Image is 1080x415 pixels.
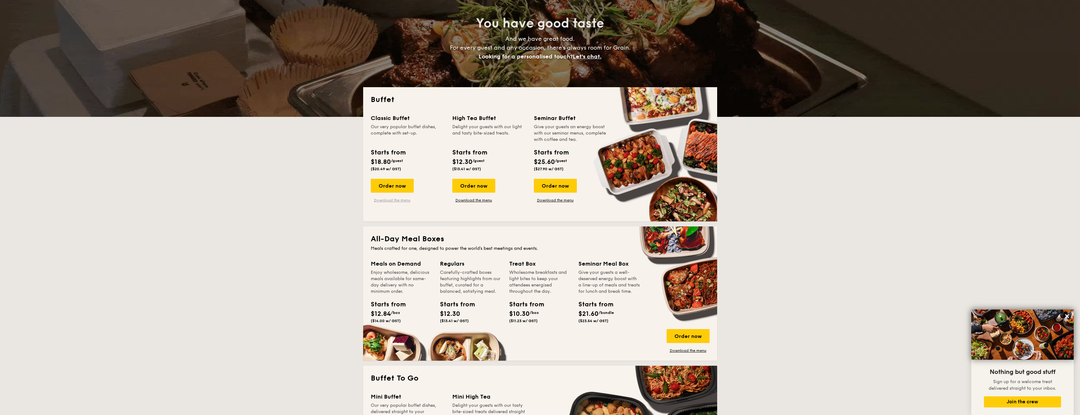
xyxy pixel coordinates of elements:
div: Wholesome breakfasts and light bites to keep your attendees energised throughout the day. [509,269,571,295]
span: Nothing but good stuff [990,368,1055,376]
span: ($13.41 w/ GST) [440,319,469,323]
span: $12.30 [440,310,460,318]
span: ($23.54 w/ GST) [578,319,608,323]
span: $18.80 [371,158,391,166]
span: /guest [391,159,403,163]
div: Enjoy wholesome, delicious meals available for same-day delivery with no minimum order. [371,269,432,295]
div: Starts from [371,148,405,157]
div: Treat Box [509,259,571,268]
span: /bundle [599,310,614,315]
div: Order now [667,329,710,343]
a: Download the menu [667,348,710,353]
span: Sign up for a welcome treat delivered straight to your inbox. [989,379,1056,391]
h2: Buffet [371,95,710,105]
span: And we have great food. For every guest and any occasion, there’s always room for Grain. [450,35,631,60]
span: Looking for a personalised touch? [479,53,573,60]
span: $12.30 [452,158,473,166]
div: Classic Buffet [371,114,445,123]
span: ($27.90 w/ GST) [534,167,564,171]
a: Download the menu [534,198,577,203]
div: Order now [534,179,577,193]
div: Give your guests an energy boost with our seminar menus, complete with coffee and tea. [534,124,608,143]
span: ($14.00 w/ GST) [371,319,401,323]
div: Starts from [440,300,468,309]
div: Give your guests a well-deserved energy boost with a line-up of meals and treats for lunch and br... [578,269,640,295]
h2: Buffet To Go [371,373,710,383]
a: Download the menu [371,198,414,203]
div: Seminar Meal Box [578,259,640,268]
button: Join the crew [984,396,1061,407]
div: Mini High Tea [452,392,526,401]
div: Starts from [452,148,487,157]
span: ($13.41 w/ GST) [452,167,481,171]
button: Close [1062,311,1072,321]
span: /guest [473,159,485,163]
span: $21.60 [578,310,599,318]
div: Mini Buffet [371,392,445,401]
div: Starts from [509,300,538,309]
span: ($11.23 w/ GST) [509,319,538,323]
div: Seminar Buffet [534,114,608,123]
h2: All-Day Meal Boxes [371,234,710,244]
span: /box [530,310,539,315]
span: $12.84 [371,310,391,318]
div: Order now [452,179,495,193]
span: ($20.49 w/ GST) [371,167,401,171]
div: Meals crafted for one, designed to power the world's best meetings and events. [371,245,710,252]
span: $25.60 [534,158,555,166]
span: You have good taste [476,16,604,31]
div: Regulars [440,259,502,268]
div: Our very popular buffet dishes, complete with set-up. [371,124,445,143]
a: Download the menu [452,198,495,203]
span: $10.30 [509,310,530,318]
span: /box [391,310,400,315]
div: Carefully-crafted boxes featuring highlights from our buffet, curated for a balanced, satisfying ... [440,269,502,295]
span: Let's chat. [573,53,601,60]
div: Starts from [534,148,568,157]
div: Delight your guests with our light and tasty bite-sized treats. [452,124,526,143]
div: Starts from [578,300,607,309]
span: /guest [555,159,567,163]
div: Meals on Demand [371,259,432,268]
div: Starts from [371,300,399,309]
img: DSC07876-Edit02-Large.jpeg [971,310,1074,360]
div: Order now [371,179,414,193]
div: High Tea Buffet [452,114,526,123]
